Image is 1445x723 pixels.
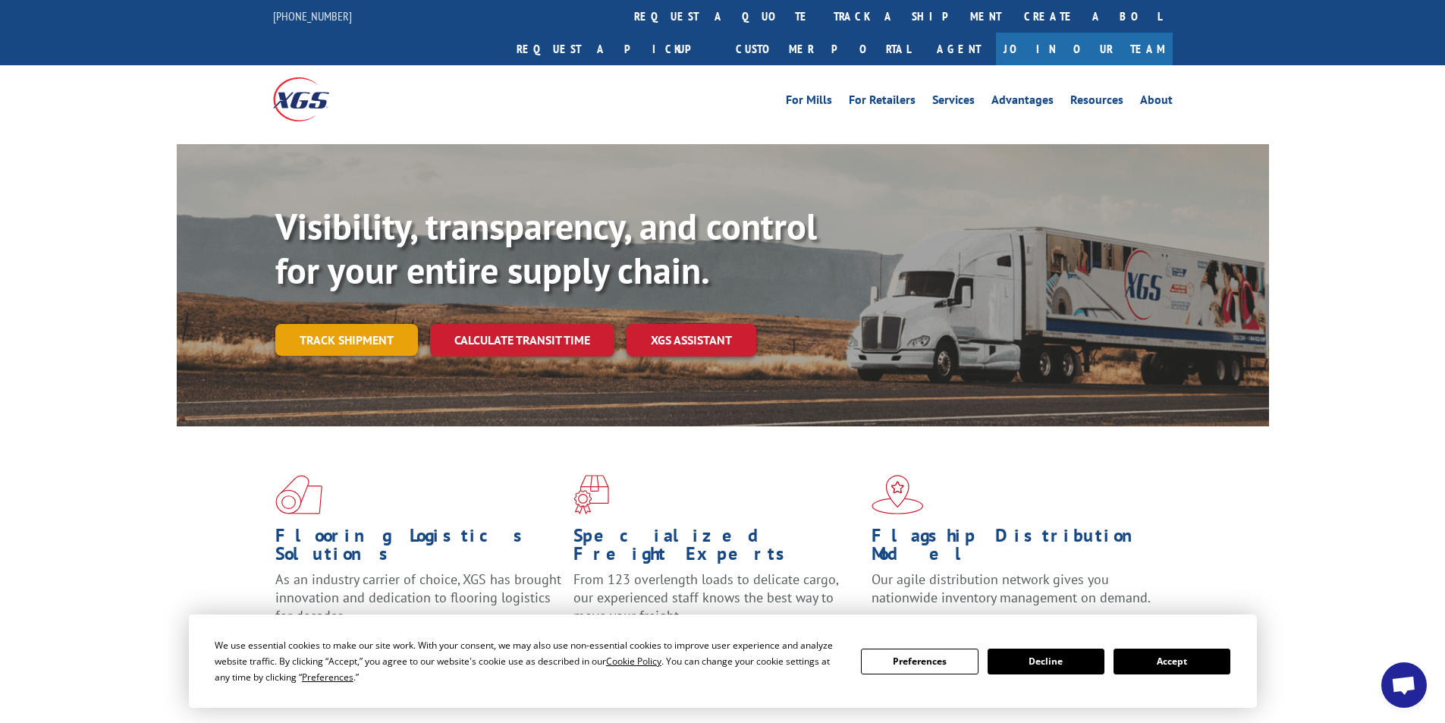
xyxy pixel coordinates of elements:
span: Preferences [302,671,353,684]
img: xgs-icon-total-supply-chain-intelligence-red [275,475,322,514]
a: Resources [1070,94,1123,111]
button: Preferences [861,649,978,674]
a: Advantages [991,94,1054,111]
img: xgs-icon-focused-on-flooring-red [573,475,609,514]
span: Our agile distribution network gives you nationwide inventory management on demand. [872,571,1151,606]
a: Open chat [1381,662,1427,708]
a: Track shipment [275,324,418,356]
a: About [1140,94,1173,111]
button: Decline [988,649,1104,674]
a: XGS ASSISTANT [627,324,756,357]
h1: Flooring Logistics Solutions [275,527,562,571]
a: For Retailers [849,94,916,111]
a: Agent [922,33,996,65]
a: Customer Portal [724,33,922,65]
h1: Flagship Distribution Model [872,527,1158,571]
a: [PHONE_NUMBER] [273,8,352,24]
p: From 123 overlength loads to delicate cargo, our experienced staff knows the best way to move you... [573,571,860,638]
b: Visibility, transparency, and control for your entire supply chain. [275,203,817,294]
button: Accept [1114,649,1230,674]
img: xgs-icon-flagship-distribution-model-red [872,475,924,514]
a: Join Our Team [996,33,1173,65]
a: For Mills [786,94,832,111]
a: Services [932,94,975,111]
a: Calculate transit time [430,324,614,357]
h1: Specialized Freight Experts [573,527,860,571]
span: As an industry carrier of choice, XGS has brought innovation and dedication to flooring logistics... [275,571,561,624]
a: Request a pickup [505,33,724,65]
div: Cookie Consent Prompt [189,615,1257,708]
span: Cookie Policy [606,655,661,668]
div: We use essential cookies to make our site work. With your consent, we may also use non-essential ... [215,637,843,685]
